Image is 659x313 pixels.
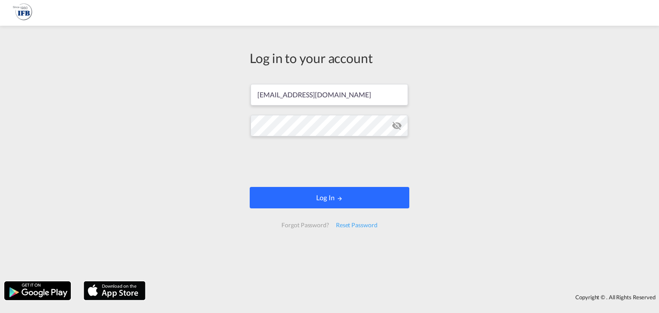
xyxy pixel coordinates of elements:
div: Reset Password [333,217,381,233]
img: apple.png [83,280,146,301]
div: Forgot Password? [278,217,332,233]
iframe: reCAPTCHA [264,145,395,178]
div: Log in to your account [250,49,409,67]
div: Copyright © . All Rights Reserved [150,290,659,304]
input: Enter email/phone number [251,84,408,105]
md-icon: icon-eye-off [392,120,402,131]
button: LOGIN [250,187,409,208]
img: 1f261f00256b11eeaf3d89493e6660f9.png [13,3,32,23]
img: google.png [3,280,72,301]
